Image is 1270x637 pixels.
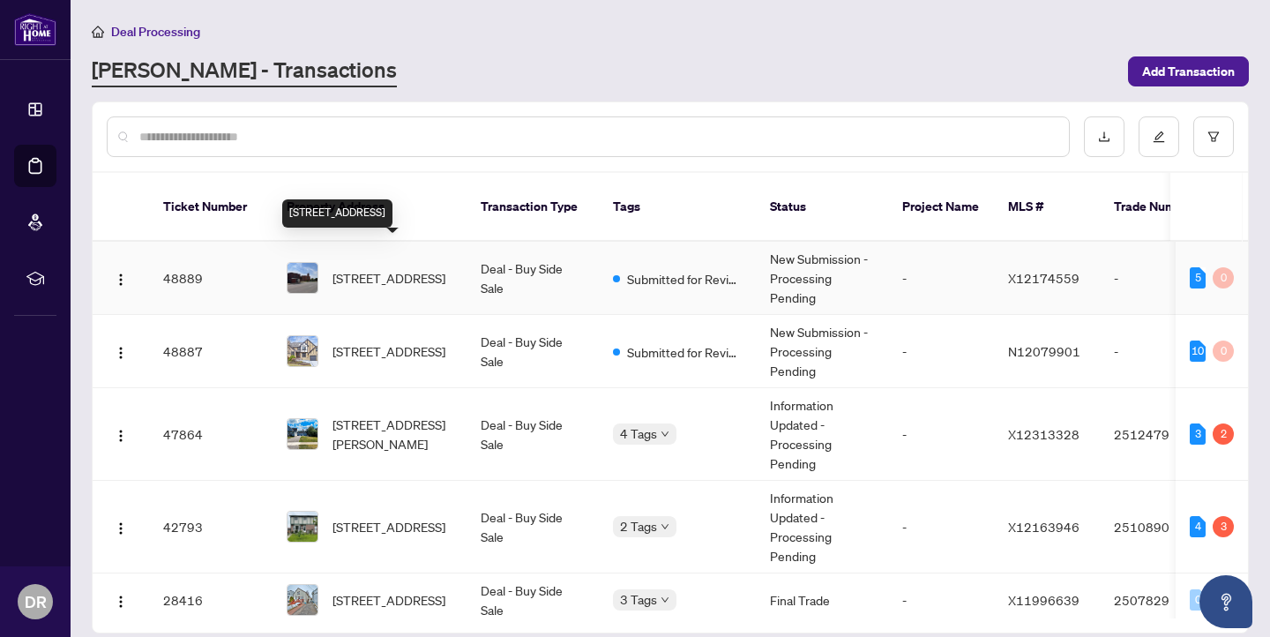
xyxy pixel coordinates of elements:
span: 3 Tags [620,589,657,610]
td: Deal - Buy Side Sale [467,481,599,573]
span: N12079901 [1008,343,1080,359]
button: edit [1139,116,1179,157]
td: - [888,388,994,481]
span: 4 Tags [620,423,657,444]
td: 48889 [149,242,273,315]
td: 2510890 [1100,481,1223,573]
span: edit [1153,131,1165,143]
td: Deal - Buy Side Sale [467,242,599,315]
th: MLS # [994,173,1100,242]
div: 0 [1213,341,1234,362]
td: - [1100,242,1223,315]
button: Logo [107,337,135,365]
img: Logo [114,521,128,536]
img: Logo [114,429,128,443]
th: Status [756,173,888,242]
td: Final Trade [756,573,888,627]
th: Transaction Type [467,173,599,242]
td: 28416 [149,573,273,627]
td: - [1100,315,1223,388]
td: Information Updated - Processing Pending [756,388,888,481]
span: home [92,26,104,38]
div: 10 [1190,341,1206,362]
span: download [1098,131,1110,143]
td: 47864 [149,388,273,481]
div: 3 [1213,516,1234,537]
img: thumbnail-img [288,585,317,615]
td: 2512479 [1100,388,1223,481]
button: Open asap [1199,575,1252,628]
td: New Submission - Processing Pending [756,242,888,315]
span: [STREET_ADDRESS] [332,517,445,536]
td: Deal - Buy Side Sale [467,573,599,627]
img: thumbnail-img [288,263,317,293]
span: filter [1207,131,1220,143]
img: thumbnail-img [288,512,317,542]
div: [STREET_ADDRESS] [282,199,392,228]
span: X12174559 [1008,270,1079,286]
a: [PERSON_NAME] - Transactions [92,56,397,87]
th: Trade Number [1100,173,1223,242]
img: thumbnail-img [288,336,317,366]
button: Logo [107,264,135,292]
span: [STREET_ADDRESS] [332,341,445,361]
div: 3 [1190,423,1206,445]
span: X12313328 [1008,426,1079,442]
td: - [888,242,994,315]
span: Submitted for Review [627,269,742,289]
td: 42793 [149,481,273,573]
span: down [661,430,669,438]
span: down [661,596,669,604]
th: Project Name [888,173,994,242]
div: 0 [1190,589,1206,611]
img: logo [14,13,56,46]
img: Logo [114,346,128,360]
span: down [661,522,669,531]
th: Ticket Number [149,173,273,242]
th: Tags [599,173,756,242]
div: 2 [1213,423,1234,445]
span: X11996639 [1008,592,1079,608]
button: Logo [107,420,135,448]
img: thumbnail-img [288,419,317,449]
td: Deal - Buy Side Sale [467,315,599,388]
span: Add Transaction [1142,57,1235,86]
th: Property Address [273,173,467,242]
div: 5 [1190,267,1206,289]
div: 4 [1190,516,1206,537]
img: Logo [114,595,128,609]
button: download [1084,116,1124,157]
span: [STREET_ADDRESS][PERSON_NAME] [332,415,452,453]
td: Information Updated - Processing Pending [756,481,888,573]
span: 2 Tags [620,516,657,536]
button: filter [1193,116,1234,157]
td: - [888,481,994,573]
span: Submitted for Review [627,342,742,362]
button: Add Transaction [1128,56,1249,86]
td: Deal - Buy Side Sale [467,388,599,481]
td: 2507829 [1100,573,1223,627]
button: Logo [107,513,135,541]
td: - [888,573,994,627]
td: - [888,315,994,388]
div: 0 [1213,267,1234,289]
span: [STREET_ADDRESS] [332,268,445,288]
span: [STREET_ADDRESS] [332,590,445,610]
span: X12163946 [1008,519,1079,535]
span: DR [25,589,47,614]
td: 48887 [149,315,273,388]
td: New Submission - Processing Pending [756,315,888,388]
span: Deal Processing [111,24,200,40]
img: Logo [114,273,128,287]
button: Logo [107,586,135,614]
